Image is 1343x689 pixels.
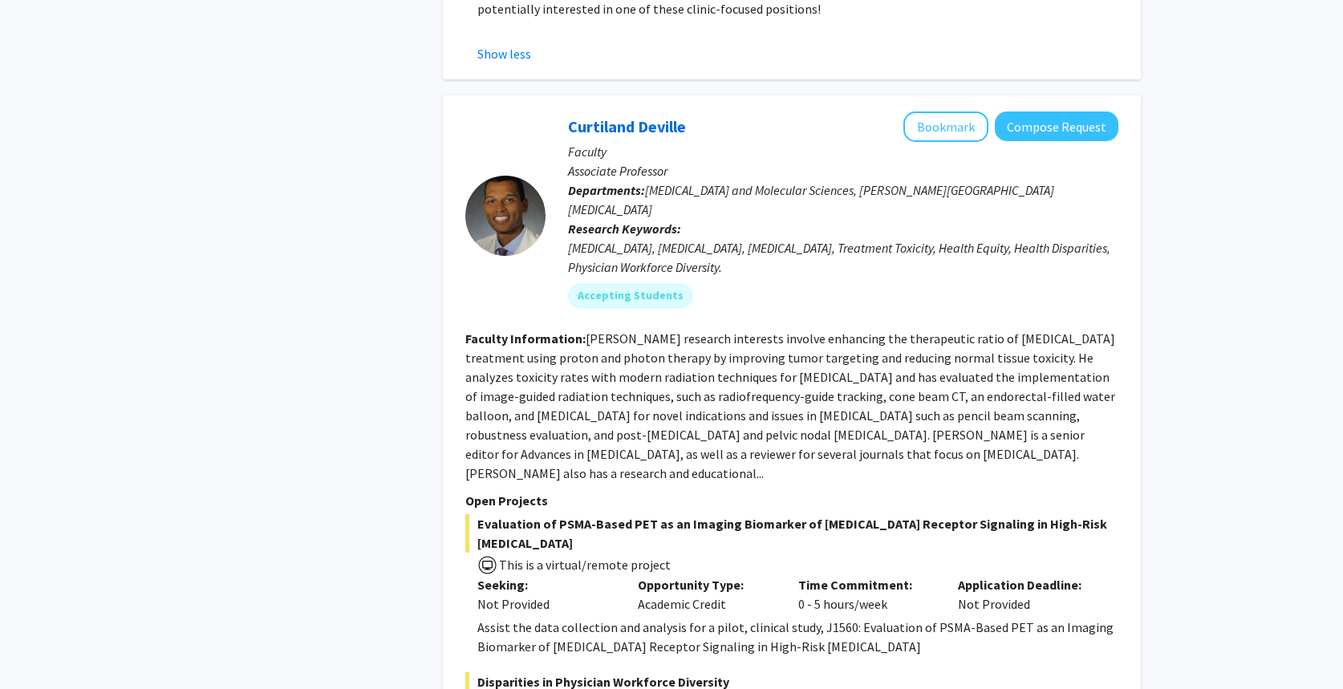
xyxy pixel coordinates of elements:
a: Curtiland Deville [568,116,686,136]
mat-chip: Accepting Students [568,283,693,309]
b: Faculty Information: [465,330,586,347]
button: Compose Request to Curtiland Deville [995,111,1118,141]
button: Show less [477,44,531,63]
div: Not Provided [946,575,1106,614]
p: Seeking: [477,575,614,594]
fg-read-more: [PERSON_NAME] research interests involve enhancing the therapeutic ratio of [MEDICAL_DATA] treatm... [465,330,1115,481]
div: 0 - 5 hours/week [786,575,947,614]
p: Opportunity Type: [638,575,774,594]
p: Open Projects [465,491,1118,510]
p: Application Deadline: [958,575,1094,594]
div: Assist the data collection and analysis for a pilot, clinical study, J1560: Evaluation of PSMA-Ba... [477,618,1118,656]
div: [MEDICAL_DATA], [MEDICAL_DATA], [MEDICAL_DATA], Treatment Toxicity, Health Equity, Health Dispari... [568,238,1118,277]
p: Time Commitment: [798,575,935,594]
div: Not Provided [477,594,614,614]
span: [MEDICAL_DATA] and Molecular Sciences, [PERSON_NAME][GEOGRAPHIC_DATA][MEDICAL_DATA] [568,182,1054,217]
span: This is a virtual/remote project [497,557,671,573]
span: Evaluation of PSMA-Based PET as an Imaging Biomarker of [MEDICAL_DATA] Receptor Signaling in High... [465,514,1118,553]
button: Add Curtiland Deville to Bookmarks [903,111,988,142]
b: Research Keywords: [568,221,681,237]
div: Academic Credit [626,575,786,614]
p: Faculty [568,142,1118,161]
b: Departments: [568,182,645,198]
iframe: Chat [12,617,68,677]
p: Associate Professor [568,161,1118,180]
